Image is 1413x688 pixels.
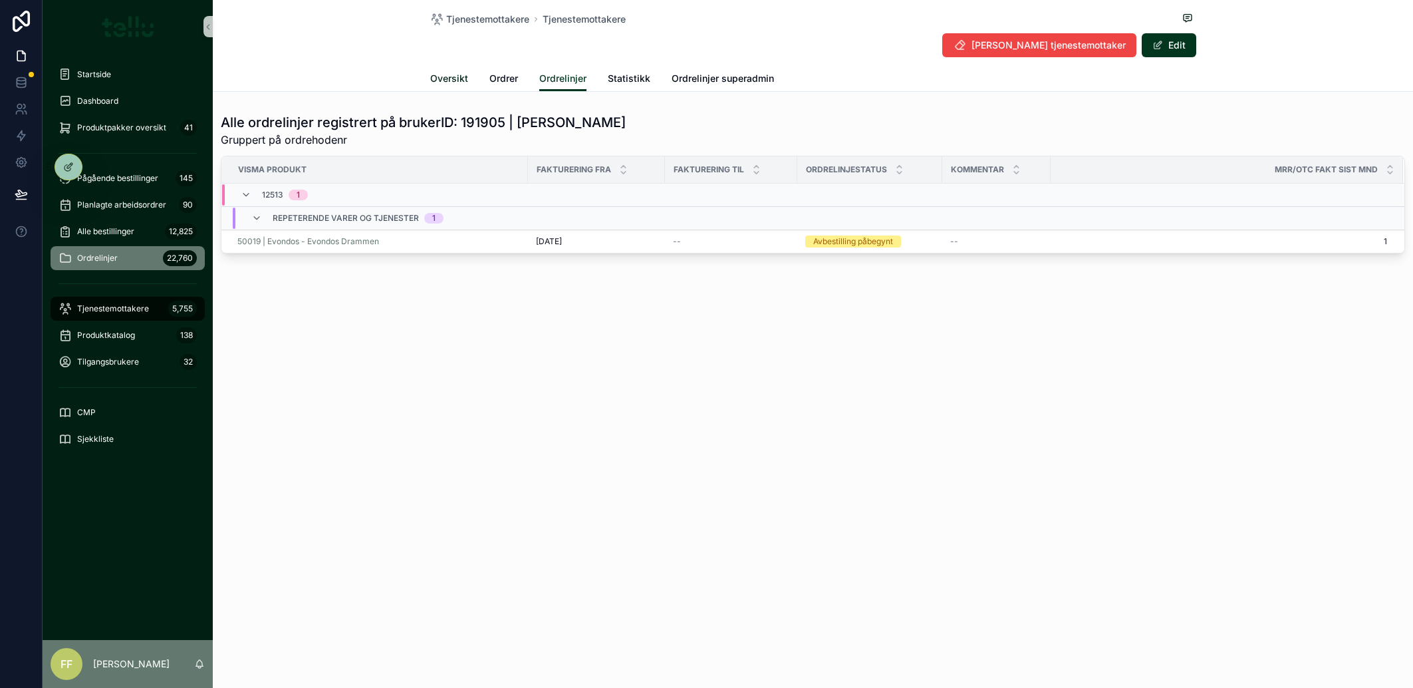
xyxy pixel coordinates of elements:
a: Ordrer [489,67,518,93]
div: 5,755 [168,301,197,317]
div: 22,760 [163,250,197,266]
span: Ordrer [489,72,518,85]
button: [PERSON_NAME] tjenestemottaker [942,33,1136,57]
span: FF [61,656,72,672]
span: Gruppert på ordrehodenr [221,132,626,148]
div: 1 [432,213,436,224]
span: Visma produkt [238,164,307,175]
span: Produktpakker oversikt [77,122,166,133]
span: Fakturering til [674,164,744,175]
span: Tjenestemottakere [446,13,529,26]
a: Tjenestemottakere5,755 [51,297,205,321]
a: CMP [51,401,205,425]
a: Oversikt [430,67,468,93]
div: 138 [176,327,197,343]
a: Planlagte arbeidsordrer90 [51,193,205,217]
a: Tjenestemottakere [543,13,626,26]
span: Sjekkliste [77,434,114,444]
span: Ordrelinjestatus [806,164,887,175]
span: Fakturering fra [537,164,611,175]
a: Produktpakker oversikt41 [51,116,205,140]
img: App logo [102,16,154,37]
span: 12513 [262,190,283,200]
span: Repeterende varer og tjenester [273,213,419,224]
span: MRR/OTC fakt sist mnd [1275,164,1378,175]
a: Startside [51,63,205,86]
a: Alle bestillinger12,825 [51,220,205,244]
span: Alle bestillinger [77,226,134,237]
a: -- [950,236,1043,247]
a: -- [673,236,789,247]
a: 50019 | Evondos - Evondos Drammen [237,236,379,247]
a: Ordrelinjer superadmin [672,67,774,93]
button: Edit [1142,33,1196,57]
a: Pågående bestillinger145 [51,166,205,190]
a: Statistikk [608,67,650,93]
span: Ordrelinjer [539,72,586,85]
span: Statistikk [608,72,650,85]
span: CMP [77,407,96,418]
span: -- [673,236,681,247]
a: Ordrelinjer22,760 [51,246,205,270]
div: Avbestilling påbegynt [813,236,893,248]
span: [DATE] [536,236,562,247]
span: Kommentar [951,164,1004,175]
span: Produktkatalog [77,330,135,341]
span: Ordrelinjer superadmin [672,72,774,85]
div: 145 [176,170,197,186]
span: Tjenestemottakere [77,303,149,314]
span: Pågående bestillinger [77,173,158,184]
a: Dashboard [51,89,205,113]
span: Dashboard [77,96,118,106]
div: 1 [297,190,300,200]
div: 32 [180,354,197,370]
div: 41 [180,120,197,136]
span: Tilgangsbrukere [77,357,139,367]
a: Sjekkliste [51,427,205,451]
div: 12,825 [165,224,197,240]
a: Ordrelinjer [539,67,586,92]
div: 90 [179,197,197,213]
div: scrollable content [43,53,213,468]
a: [DATE] [536,236,657,247]
a: 50019 | Evondos - Evondos Drammen [237,236,520,247]
a: 1 [1051,236,1387,247]
a: Tjenestemottakere [430,13,529,26]
a: Avbestilling påbegynt [805,236,934,248]
p: [PERSON_NAME] [93,657,170,671]
h1: Alle ordrelinjer registrert på brukerID: 191905 | [PERSON_NAME] [221,113,626,132]
span: Startside [77,69,111,80]
span: Oversikt [430,72,468,85]
span: -- [950,236,958,247]
a: Tilgangsbrukere32 [51,350,205,374]
span: Planlagte arbeidsordrer [77,200,166,210]
span: [PERSON_NAME] tjenestemottaker [971,39,1126,52]
a: Produktkatalog138 [51,323,205,347]
span: Ordrelinjer [77,253,118,263]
